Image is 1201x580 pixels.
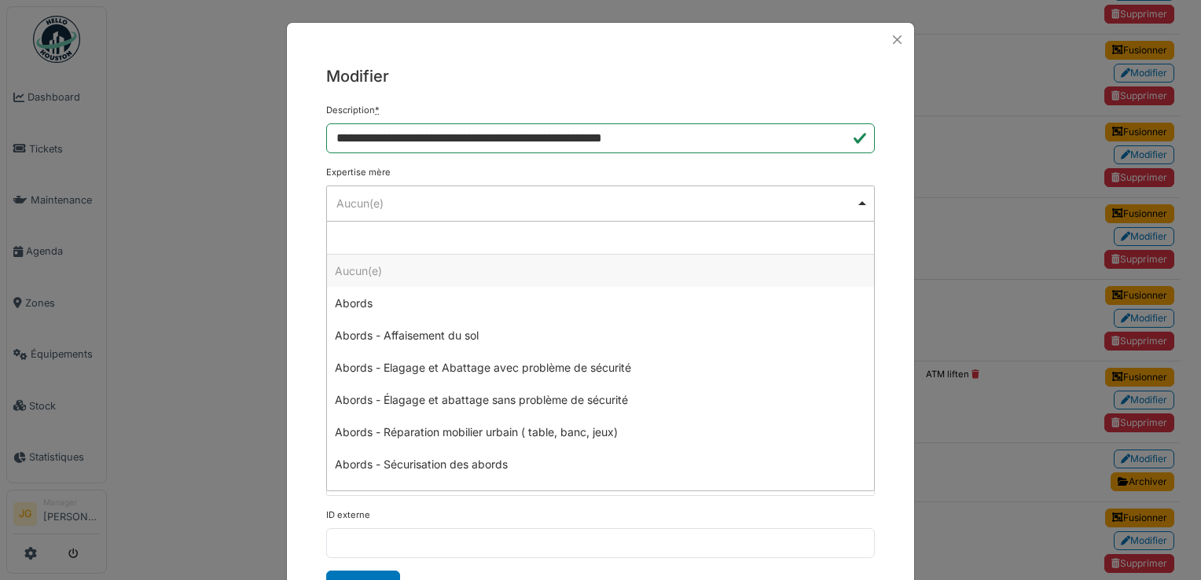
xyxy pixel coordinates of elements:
div: Abords - Elagage et Abattage avec problème de sécurité [327,351,874,384]
abbr: Requis [375,105,380,116]
div: Aucun(e) [336,195,856,211]
div: Ascenseurs [327,480,874,512]
label: ID externe [326,508,370,522]
label: Description [326,104,380,117]
h5: Modifier [326,64,875,88]
div: Aucun(e) [327,255,874,287]
div: Abords - Sécurisation des abords [327,448,874,480]
div: Abords - Affaisement du sol [327,319,874,351]
label: Expertise mère [326,166,391,179]
button: Close [887,29,908,50]
div: Abords - Réparation mobilier urbain ( table, banc, jeux) [327,416,874,448]
input: Aucun(e) [327,222,874,255]
div: Abords - Élagage et abattage sans problème de sécurité [327,384,874,416]
div: Abords [327,287,874,319]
